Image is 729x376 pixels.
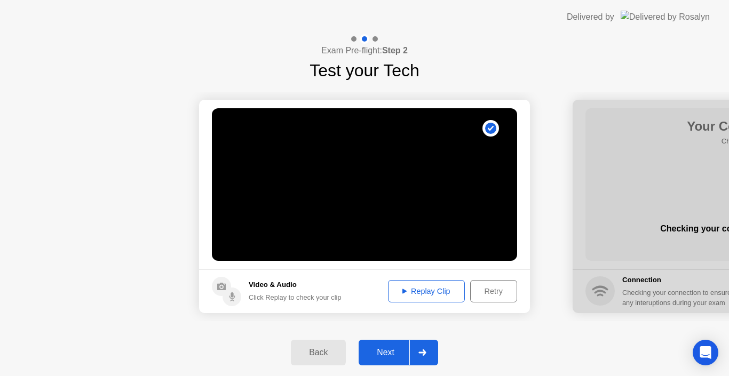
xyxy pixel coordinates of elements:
[294,348,343,357] div: Back
[388,280,465,302] button: Replay Clip
[474,287,513,295] div: Retry
[249,279,342,290] h5: Video & Audio
[321,44,408,57] h4: Exam Pre-flight:
[470,280,517,302] button: Retry
[621,11,710,23] img: Delivered by Rosalyn
[382,46,408,55] b: Step 2
[291,340,346,365] button: Back
[359,340,438,365] button: Next
[249,292,342,302] div: Click Replay to check your clip
[693,340,718,365] div: Open Intercom Messenger
[567,11,614,23] div: Delivered by
[310,58,419,83] h1: Test your Tech
[362,348,409,357] div: Next
[392,287,461,295] div: Replay Clip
